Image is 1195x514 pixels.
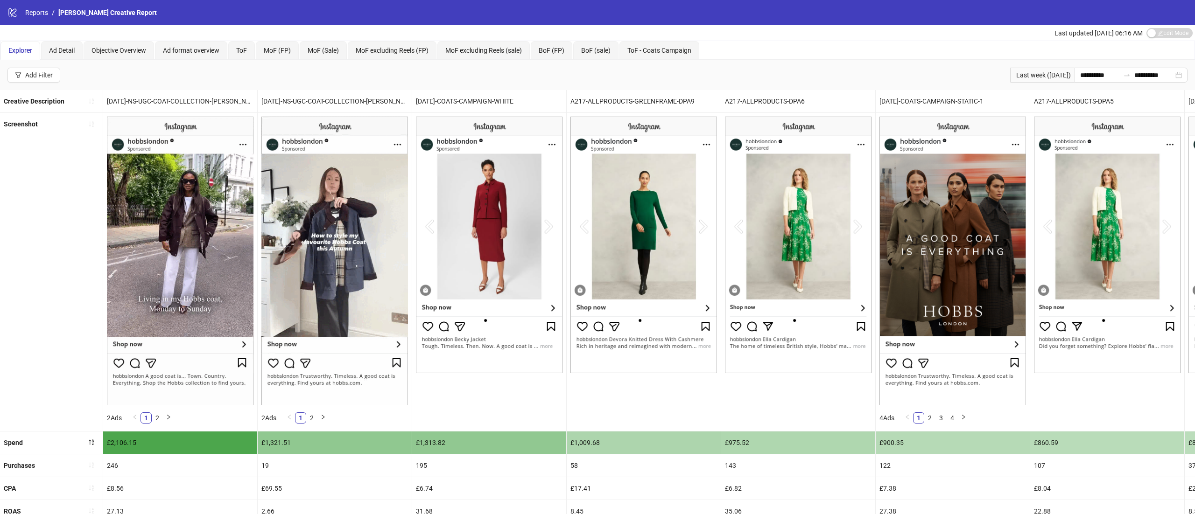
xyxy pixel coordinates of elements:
[913,412,924,424] li: 1
[567,90,721,112] div: A217-ALLPRODUCTS-GREENFRAME-DPA9
[8,47,32,54] span: Explorer
[356,47,429,54] span: MoF excluding Reels (FP)
[88,98,95,104] span: sort-ascending
[52,7,55,18] li: /
[1030,454,1184,477] div: 107
[925,413,935,423] a: 2
[103,454,257,477] div: 246
[261,117,408,404] img: Screenshot 120235506498230624
[15,72,21,78] span: filter
[567,477,721,500] div: £17.41
[1054,29,1143,37] span: Last updated [DATE] 06:16 AM
[103,431,257,454] div: £2,106.15
[4,97,64,105] b: Creative Description
[1123,71,1131,79] span: to
[539,47,564,54] span: BoF (FP)
[721,454,875,477] div: 143
[141,412,152,424] li: 1
[88,507,95,514] span: sort-ascending
[284,412,295,424] button: left
[876,90,1030,112] div: [DATE]-COATS-CAMPAIGN-STATIC-1
[905,414,910,420] span: left
[412,477,566,500] div: £6.74
[132,414,138,420] span: left
[570,117,717,373] img: Screenshot 120233814573920624
[902,412,913,424] li: Previous Page
[258,477,412,500] div: £69.55
[58,9,157,16] span: [PERSON_NAME] Creative Report
[129,412,141,424] li: Previous Page
[879,414,894,422] span: 4 Ads
[163,47,219,54] span: Ad format overview
[1010,68,1075,83] div: Last week ([DATE])
[958,412,969,424] button: right
[721,431,875,454] div: £975.52
[947,413,957,423] a: 4
[1030,90,1184,112] div: A217-ALLPRODUCTS-DPA5
[320,414,326,420] span: right
[88,462,95,468] span: sort-ascending
[876,431,1030,454] div: £900.35
[258,431,412,454] div: £1,321.51
[721,477,875,500] div: £6.82
[284,412,295,424] li: Previous Page
[129,412,141,424] button: left
[152,412,163,424] li: 2
[295,413,306,423] a: 1
[4,120,38,128] b: Screenshot
[49,47,75,54] span: Ad Detail
[141,413,151,423] a: 1
[924,412,935,424] li: 2
[914,413,924,423] a: 1
[261,414,276,422] span: 2 Ads
[725,117,872,373] img: Screenshot 120219828209250624
[879,117,1026,404] img: Screenshot 120235506551470624
[567,431,721,454] div: £1,009.68
[445,47,522,54] span: MoF excluding Reels (sale)
[264,47,291,54] span: MoF (FP)
[935,412,947,424] li: 3
[306,412,317,424] li: 2
[567,454,721,477] div: 58
[958,412,969,424] li: Next Page
[412,454,566,477] div: 195
[308,47,339,54] span: MoF (Sale)
[4,485,16,492] b: CPA
[152,413,162,423] a: 2
[4,439,23,446] b: Spend
[163,412,174,424] li: Next Page
[91,47,146,54] span: Objective Overview
[936,413,946,423] a: 3
[295,412,306,424] li: 1
[258,90,412,112] div: [DATE]-NS-UGC-COAT-COLLECTION-[PERSON_NAME]-THE-COAT
[627,47,691,54] span: ToF - Coats Campaign
[721,90,875,112] div: A217-ALLPRODUCTS-DPA6
[103,90,257,112] div: [DATE]-NS-UGC-COAT-COLLECTION-[PERSON_NAME]-NATIVE-TRANSITION
[412,431,566,454] div: £1,313.82
[163,412,174,424] button: right
[876,477,1030,500] div: £7.38
[317,412,329,424] button: right
[25,71,53,79] div: Add Filter
[88,121,95,127] span: sort-ascending
[947,412,958,424] li: 4
[416,117,562,373] img: Screenshot 120235258651690624
[412,90,566,112] div: [DATE]-COATS-CAMPAIGN-WHITE
[258,454,412,477] div: 19
[4,462,35,469] b: Purchases
[1030,431,1184,454] div: £860.59
[88,439,95,445] span: sort-descending
[236,47,247,54] span: ToF
[1034,117,1181,373] img: Screenshot 120219827832110624
[103,477,257,500] div: £8.56
[317,412,329,424] li: Next Page
[876,454,1030,477] div: 122
[107,117,253,404] img: Screenshot 120235511914270624
[581,47,611,54] span: BoF (sale)
[961,414,966,420] span: right
[1123,71,1131,79] span: swap-right
[166,414,171,420] span: right
[107,414,122,422] span: 2 Ads
[7,68,60,83] button: Add Filter
[1030,477,1184,500] div: £8.04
